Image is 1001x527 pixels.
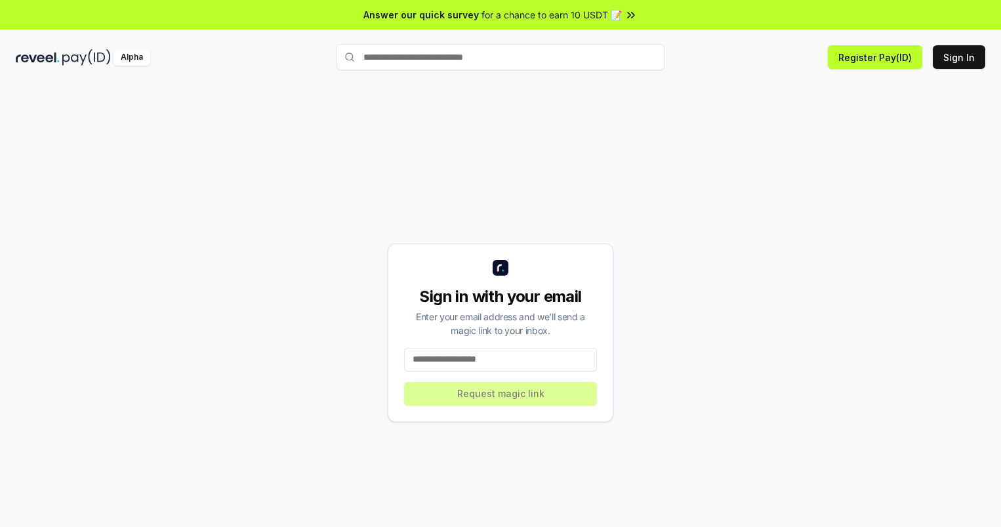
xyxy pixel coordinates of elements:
span: Answer our quick survey [363,8,479,22]
button: Register Pay(ID) [828,45,922,69]
button: Sign In [933,45,985,69]
img: reveel_dark [16,49,60,66]
img: pay_id [62,49,111,66]
div: Enter your email address and we’ll send a magic link to your inbox. [404,310,597,337]
div: Alpha [113,49,150,66]
img: logo_small [493,260,508,276]
span: for a chance to earn 10 USDT 📝 [481,8,622,22]
div: Sign in with your email [404,286,597,307]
